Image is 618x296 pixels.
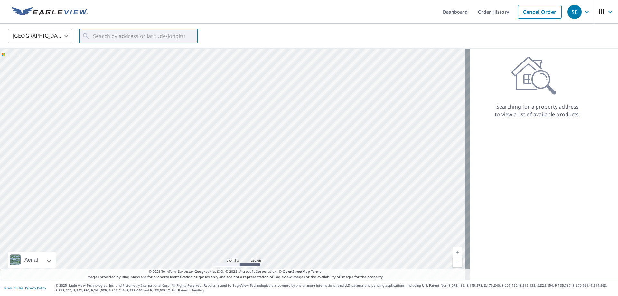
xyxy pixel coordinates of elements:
img: EV Logo [12,7,88,17]
p: | [3,286,46,290]
a: Cancel Order [518,5,562,19]
a: Current Level 5, Zoom Out [453,257,462,267]
a: Terms [311,269,322,274]
p: © 2025 Eagle View Technologies, Inc. and Pictometry International Corp. All Rights Reserved. Repo... [56,283,615,293]
a: OpenStreetMap [283,269,310,274]
input: Search by address or latitude-longitude [93,27,185,45]
a: Terms of Use [3,286,23,290]
div: Aerial [8,252,56,268]
span: © 2025 TomTom, Earthstar Geographics SIO, © 2025 Microsoft Corporation, © [149,269,322,274]
div: Aerial [23,252,40,268]
div: SE [567,5,582,19]
p: Searching for a property address to view a list of available products. [494,103,581,118]
a: Current Level 5, Zoom In [453,247,462,257]
div: [GEOGRAPHIC_DATA] [8,27,72,45]
a: Privacy Policy [25,286,46,290]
